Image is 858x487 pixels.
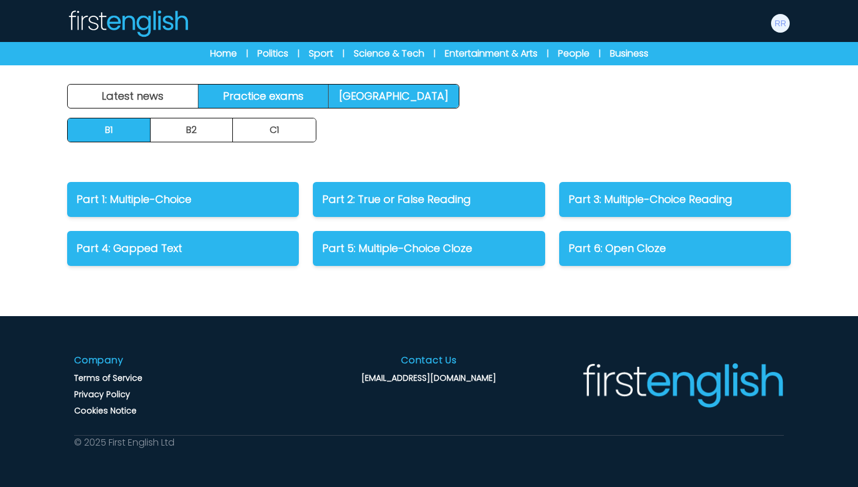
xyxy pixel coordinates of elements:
[434,48,435,59] span: |
[580,362,784,408] img: Company Logo
[74,388,130,400] a: Privacy Policy
[568,191,782,208] p: Part 3: Multiple-Choice Reading
[233,118,316,142] a: C1
[401,353,457,367] h3: Contact Us
[547,48,549,59] span: |
[74,436,175,450] p: © 2025 First English Ltd
[599,48,601,59] span: |
[322,240,535,257] p: Part 5: Multiple-Choice Cloze
[68,118,151,142] a: B1
[67,231,299,266] a: Part 4: Gapped Text
[343,48,344,59] span: |
[246,48,248,59] span: |
[322,191,535,208] p: Part 2: True or False Reading
[67,182,299,217] a: Part 1: Multiple-Choice
[198,85,329,108] a: Practice exams
[313,182,545,217] a: Part 2: True or False Reading
[559,231,791,266] a: Part 6: Open Cloze
[445,47,538,61] a: Entertainment & Arts
[354,47,424,61] a: Science & Tech
[329,85,459,108] a: [GEOGRAPHIC_DATA]
[68,85,198,108] a: Latest news
[309,47,333,61] a: Sport
[76,240,290,257] p: Part 4: Gapped Text
[558,47,590,61] a: People
[67,9,189,37] img: Logo
[257,47,288,61] a: Politics
[74,353,124,367] h3: Company
[74,405,137,416] a: Cookies Notice
[559,182,791,217] a: Part 3: Multiple-Choice Reading
[771,14,790,33] img: robo robo
[151,118,233,142] a: B2
[568,240,782,257] p: Part 6: Open Cloze
[210,47,237,61] a: Home
[313,231,545,266] a: Part 5: Multiple-Choice Cloze
[610,47,648,61] a: Business
[74,372,142,384] a: Terms of Service
[298,48,299,59] span: |
[76,191,290,208] p: Part 1: Multiple-Choice
[361,372,496,384] a: [EMAIL_ADDRESS][DOMAIN_NAME]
